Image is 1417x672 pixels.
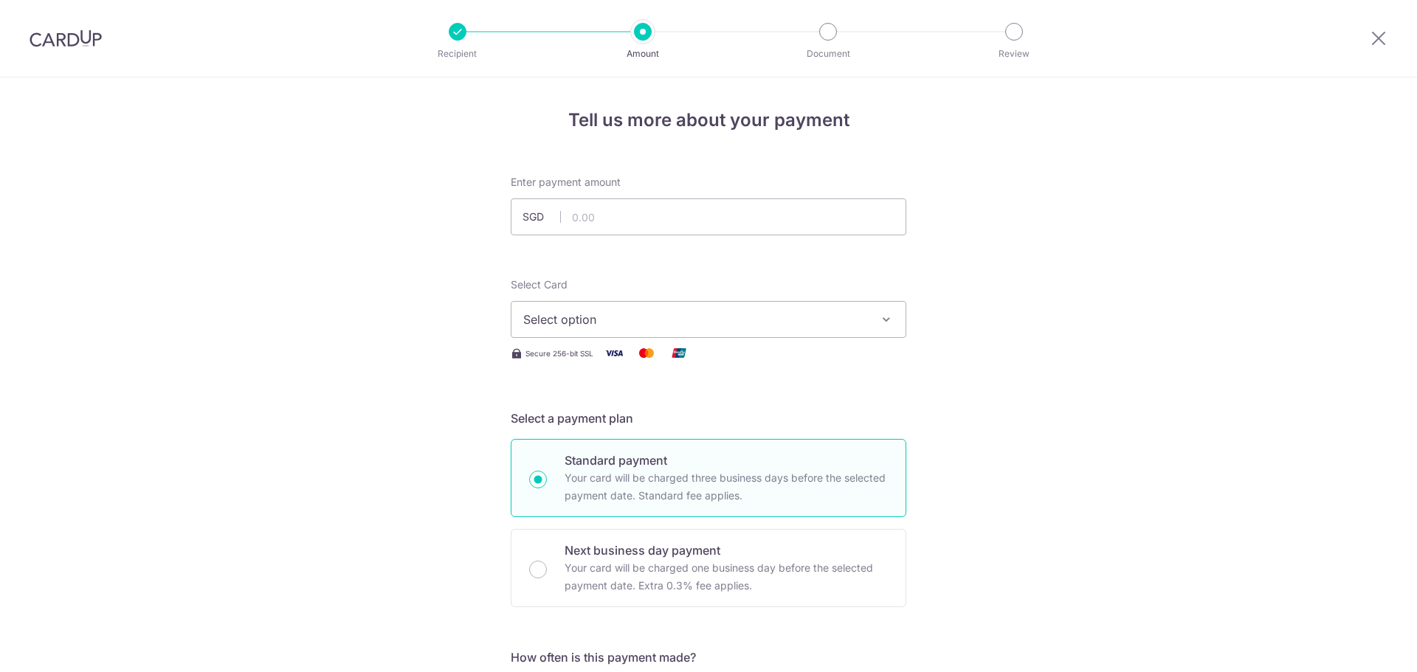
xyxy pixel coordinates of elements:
[599,344,629,362] img: Visa
[588,46,697,61] p: Amount
[664,344,694,362] img: Union Pay
[511,198,906,235] input: 0.00
[565,469,888,505] p: Your card will be charged three business days before the selected payment date. Standard fee appl...
[565,559,888,595] p: Your card will be charged one business day before the selected payment date. Extra 0.3% fee applies.
[511,278,568,291] span: translation missing: en.payables.payment_networks.credit_card.summary.labels.select_card
[511,175,621,190] span: Enter payment amount
[773,46,883,61] p: Document
[511,301,906,338] button: Select option
[565,451,888,469] p: Standard payment
[403,46,512,61] p: Recipient
[30,30,102,47] img: CardUp
[523,311,867,328] span: Select option
[959,46,1069,61] p: Review
[511,409,906,427] h5: Select a payment plan
[511,107,906,134] h4: Tell us more about your payment
[525,347,593,359] span: Secure 256-bit SSL
[565,541,888,559] p: Next business day payment
[632,344,661,362] img: Mastercard
[511,648,906,666] h5: How often is this payment made?
[523,209,561,224] span: SGD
